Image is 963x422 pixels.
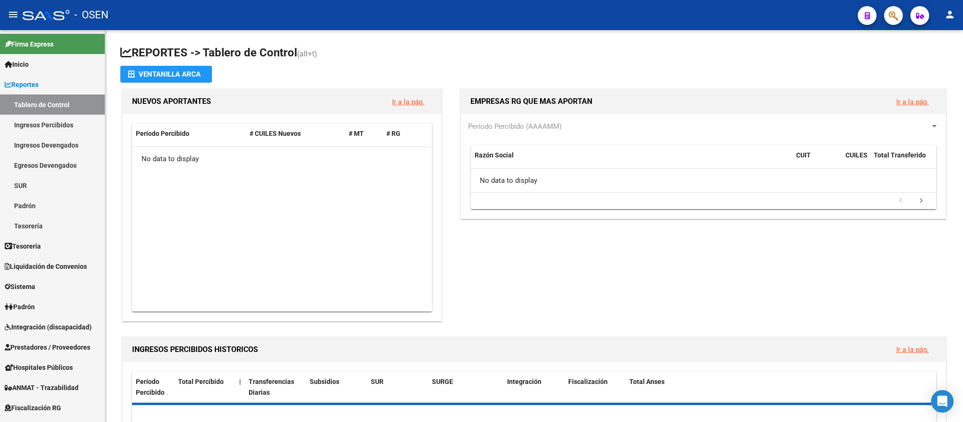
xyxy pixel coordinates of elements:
datatable-header-cell: Período Percibido [132,124,246,144]
span: CUILES [846,151,868,159]
datatable-header-cell: # RG [383,124,420,144]
datatable-header-cell: Total Anses [626,372,924,403]
span: Tesorería [5,241,41,251]
span: Padrón [5,302,35,312]
datatable-header-cell: SURGE [428,372,503,403]
span: # MT [349,130,364,137]
span: Inicio [5,59,29,70]
span: Subsidios [310,378,339,385]
span: Total Anses [629,378,665,385]
datatable-header-cell: SUR [367,372,428,403]
span: Período Percibido [136,130,189,137]
span: SURGE [432,378,453,385]
span: Razón Social [475,151,514,159]
mat-icon: menu [8,9,19,20]
span: ANMAT - Trazabilidad [5,383,78,393]
button: Ir a la pág. [889,341,936,358]
span: Período Percibido (AAAAMM) [468,122,562,131]
div: No data to display [132,147,431,171]
datatable-header-cell: Total Percibido [174,372,235,403]
a: Ir a la pág. [896,345,929,354]
mat-icon: person [944,9,955,20]
h1: REPORTES -> Tablero de Control [120,45,948,62]
span: Liquidación de Convenios [5,261,87,272]
datatable-header-cell: Subsidios [306,372,367,403]
span: # RG [386,130,400,137]
span: Sistema [5,281,35,292]
datatable-header-cell: Fiscalización [564,372,626,403]
span: INGRESOS PERCIBIDOS HISTORICOS [132,345,258,354]
span: Fiscalización RG [5,403,61,413]
a: go to previous page [892,196,909,206]
span: | [239,378,241,385]
span: Total Transferido [874,151,926,159]
datatable-header-cell: | [235,372,245,403]
a: go to next page [912,196,930,206]
span: EMPRESAS RG QUE MAS APORTAN [470,97,592,106]
span: Reportes [5,79,39,90]
a: Ir a la pág. [392,98,424,106]
div: Ventanilla ARCA [128,66,204,83]
span: Firma Express [5,39,54,49]
span: SUR [371,378,384,385]
span: - OSEN [74,5,109,25]
button: Ir a la pág. [889,93,936,110]
datatable-header-cell: Período Percibido [132,372,174,403]
datatable-header-cell: CUILES [842,145,870,176]
span: Prestadores / Proveedores [5,342,90,352]
span: (alt+t) [297,49,317,58]
button: Ventanilla ARCA [120,66,212,83]
datatable-header-cell: Transferencias Diarias [245,372,306,403]
span: # CUILES Nuevos [250,130,301,137]
span: Transferencias Diarias [249,378,294,396]
span: CUIT [796,151,811,159]
datatable-header-cell: Total Transferido [870,145,936,176]
datatable-header-cell: Integración [503,372,564,403]
span: Período Percibido [136,378,164,396]
span: Fiscalización [568,378,608,385]
span: NUEVOS APORTANTES [132,97,211,106]
datatable-header-cell: CUIT [792,145,842,176]
div: Open Intercom Messenger [931,390,954,413]
datatable-header-cell: # CUILES Nuevos [246,124,345,144]
span: Integración [507,378,541,385]
div: No data to display [471,169,936,192]
span: Hospitales Públicos [5,362,73,373]
button: Ir a la pág. [384,93,432,110]
datatable-header-cell: Razón Social [471,145,792,176]
span: Total Percibido [178,378,224,385]
a: Ir a la pág. [896,98,929,106]
datatable-header-cell: # MT [345,124,383,144]
span: Integración (discapacidad) [5,322,92,332]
